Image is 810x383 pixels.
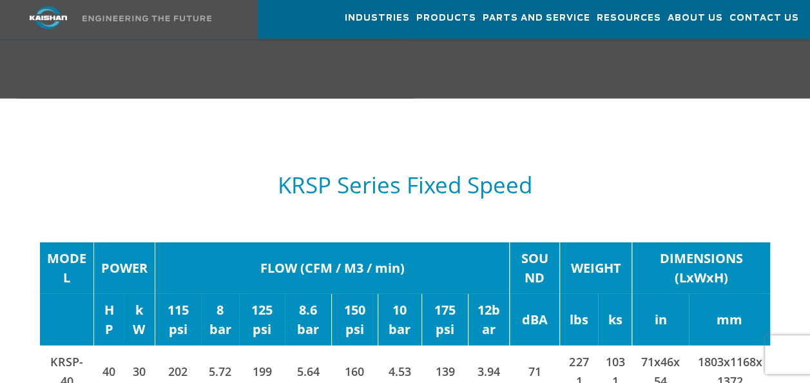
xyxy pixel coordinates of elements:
a: Products [416,1,476,35]
td: 10 bar [378,294,421,346]
img: Engineering the future [82,15,211,21]
span: Parts and Service [483,11,590,26]
span: Contact Us [729,11,799,26]
td: 115 psi [155,294,201,346]
td: 8 bar [201,294,239,346]
td: SOUND [510,242,559,294]
td: MODEL [40,242,93,294]
td: WEIGHT [559,242,632,294]
td: 150 psi [331,294,378,346]
h5: KRSP Series Fixed Speed [40,173,769,197]
td: 125 psi [239,294,285,346]
td: 12bar [468,294,509,346]
td: in [632,294,689,346]
td: kW [124,294,155,346]
td: POWER [94,242,155,294]
span: About Us [668,11,723,26]
td: lbs [559,294,598,346]
td: dBA [510,294,559,346]
td: ks [598,294,632,346]
span: Products [416,11,476,26]
a: Resources [597,1,661,35]
a: Parts and Service [483,1,590,35]
td: 175 psi [421,294,468,346]
a: About Us [668,1,723,35]
td: HP [94,294,124,346]
td: mm [689,294,769,346]
td: 8.6 bar [285,294,331,346]
td: DIMENSIONS (LxWxH) [632,242,770,294]
span: Resources [597,11,661,26]
a: Industries [345,1,410,35]
span: Industries [345,11,410,26]
a: Contact Us [729,1,799,35]
td: FLOW (CFM / M3 / min) [155,242,510,294]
